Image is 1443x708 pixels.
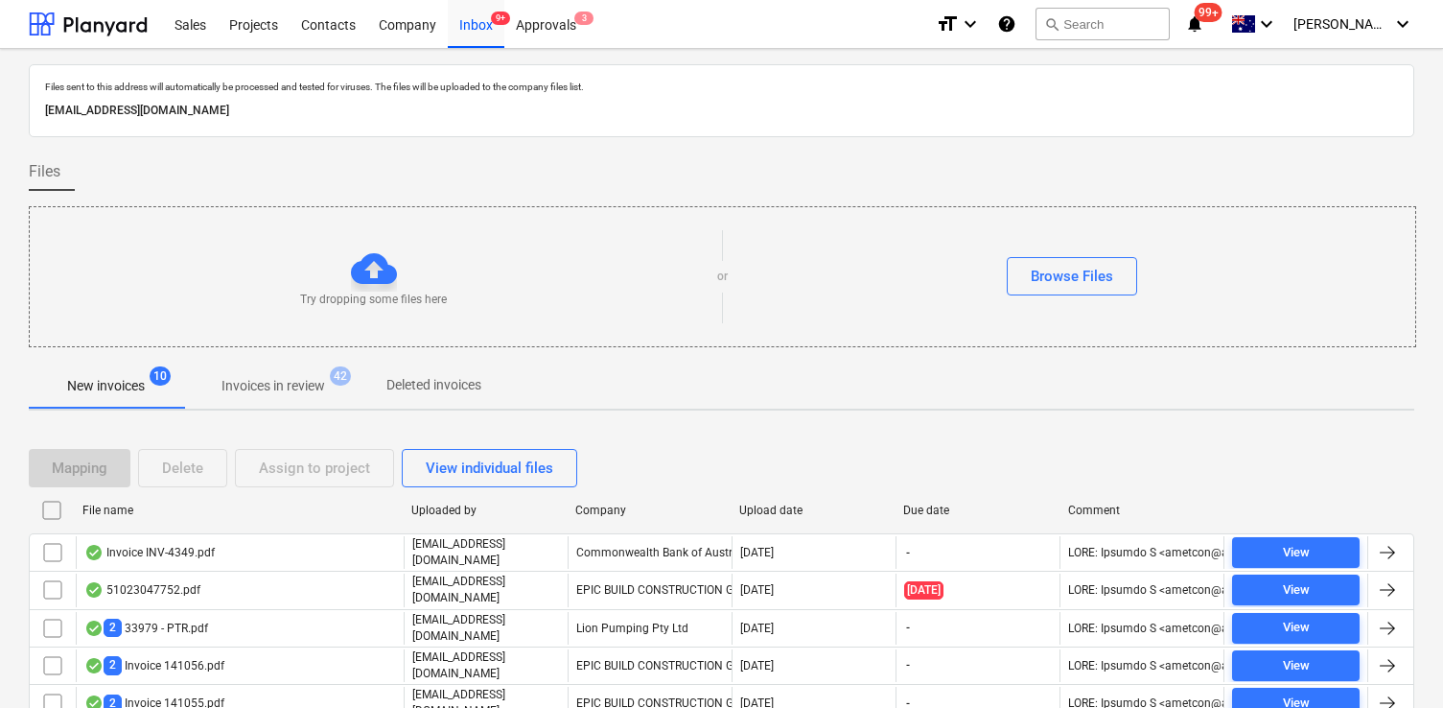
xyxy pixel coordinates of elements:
div: OCR finished [84,545,104,560]
span: 10 [150,366,171,386]
p: [EMAIL_ADDRESS][DOMAIN_NAME] [412,536,560,569]
div: OCR finished [84,658,104,673]
div: View [1283,542,1310,564]
p: Files sent to this address will automatically be processed and tested for viruses. The files will... [45,81,1398,93]
p: Invoices in review [221,376,325,396]
i: Knowledge base [997,12,1016,35]
span: [DATE] [904,581,943,600]
span: 2 [104,619,122,637]
div: Invoice 141056.pdf [84,656,224,674]
button: View [1232,613,1360,644]
p: [EMAIL_ADDRESS][DOMAIN_NAME] [412,574,560,606]
div: View [1283,579,1310,602]
div: EPIC BUILD CONSTRUCTION GROUP [568,574,732,606]
button: View individual files [402,449,577,487]
span: - [904,657,912,673]
button: View [1232,650,1360,681]
div: Browse Files [1031,264,1113,289]
span: Files [29,160,60,183]
div: Commonwealth Bank of Australia [568,536,732,569]
iframe: Chat Widget [1347,616,1443,708]
div: [DATE] [740,622,774,635]
p: Try dropping some files here [300,292,447,308]
div: Try dropping some files hereorBrowse Files [29,206,1416,347]
i: format_size [936,12,959,35]
div: EPIC BUILD CONSTRUCTION GROUP [568,649,732,682]
i: keyboard_arrow_down [959,12,982,35]
div: 51023047752.pdf [84,582,200,598]
div: Company [575,504,724,517]
span: search [1044,16,1059,32]
i: keyboard_arrow_down [1255,12,1278,35]
div: Invoice INV-4349.pdf [84,545,215,560]
div: Lion Pumping Pty Ltd [568,612,732,645]
span: - [904,545,912,561]
p: [EMAIL_ADDRESS][DOMAIN_NAME] [412,612,560,645]
button: View [1232,575,1360,605]
p: or [717,269,728,285]
span: 42 [330,366,351,386]
span: 99+ [1195,3,1222,22]
span: 9+ [491,12,510,25]
div: View [1283,617,1310,639]
button: View [1232,537,1360,568]
div: 33979 - PTR.pdf [84,619,208,637]
p: [EMAIL_ADDRESS][DOMAIN_NAME] [412,649,560,682]
div: View [1283,655,1310,677]
p: New invoices [67,376,145,396]
div: Upload date [739,504,888,517]
div: [DATE] [740,583,774,597]
div: [DATE] [740,546,774,559]
div: Comment [1068,504,1217,517]
p: [EMAIL_ADDRESS][DOMAIN_NAME] [45,101,1398,121]
p: Deleted invoices [386,375,481,395]
div: OCR finished [84,582,104,598]
div: View individual files [426,456,553,481]
div: [DATE] [740,659,774,673]
span: 2 [104,656,122,674]
button: Search [1036,8,1170,40]
span: [PERSON_NAME] [1293,16,1389,32]
i: keyboard_arrow_down [1391,12,1414,35]
span: 3 [574,12,593,25]
i: notifications [1185,12,1204,35]
span: - [904,620,912,636]
div: File name [82,504,396,517]
div: Uploaded by [411,504,560,517]
div: Due date [903,504,1052,517]
button: Browse Files [1007,257,1137,295]
div: OCR finished [84,621,104,636]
